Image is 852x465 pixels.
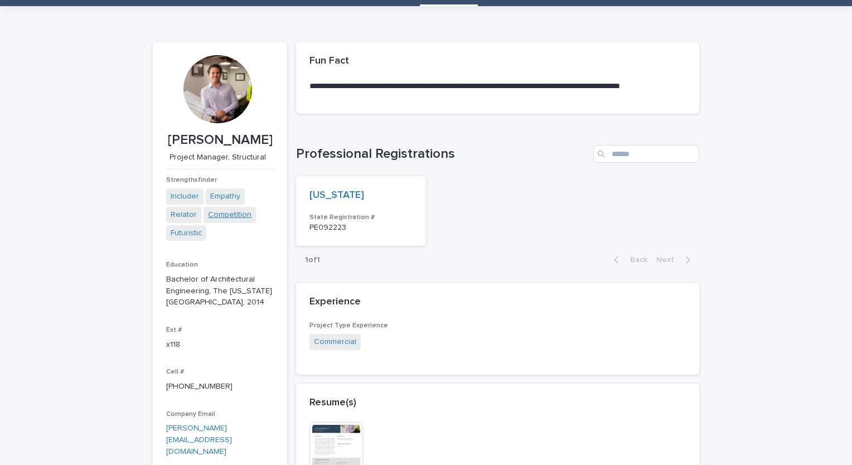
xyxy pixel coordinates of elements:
[314,336,356,348] a: Commercial
[166,261,198,268] span: Education
[296,176,426,246] a: [US_STATE] State Registration #PE092223
[166,341,180,348] a: x118
[656,256,681,264] span: Next
[166,177,217,183] span: Strengthsfinder
[296,146,589,162] h1: Professional Registrations
[166,274,274,308] p: Bachelor of Architectural Engineering, The [US_STATE][GEOGRAPHIC_DATA], 2014
[309,322,388,329] span: Project Type Experience
[623,256,647,264] span: Back
[309,397,356,409] h2: Resume(s)
[171,227,202,239] a: Futuristic
[309,223,413,232] p: PE092223
[208,209,251,221] a: Competition
[166,411,215,418] span: Company Email
[309,190,364,202] a: [US_STATE]
[171,191,199,202] a: Includer
[166,424,232,456] a: [PERSON_NAME][EMAIL_ADDRESS][DOMAIN_NAME]
[171,209,197,221] a: Relator
[166,382,233,390] a: [PHONE_NUMBER]
[309,213,413,222] h3: State Registration #
[652,255,699,265] button: Next
[605,255,652,265] button: Back
[309,296,361,308] h2: Experience
[166,369,184,375] span: Cell #
[166,132,274,148] p: [PERSON_NAME]
[166,153,269,162] p: Project Manager, Structural
[296,246,329,274] p: 1 of 1
[210,191,240,202] a: Empathy
[309,55,349,67] h2: Fun Fact
[593,145,699,163] input: Search
[166,327,182,333] span: Ext #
